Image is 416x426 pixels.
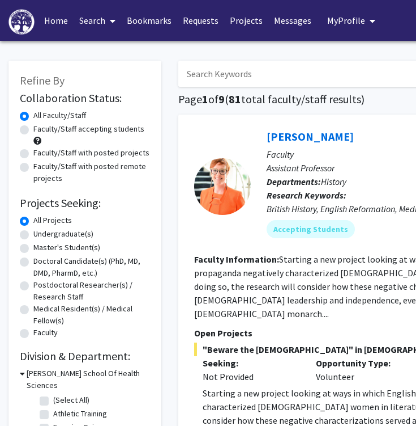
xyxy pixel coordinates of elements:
h2: Division & Department: [20,349,150,363]
label: Faculty/Staff accepting students [33,123,144,135]
span: 9 [218,92,225,106]
label: Medical Resident(s) / Medical Fellow(s) [33,303,150,327]
p: Seeking: [203,356,299,370]
a: Messages [268,1,317,40]
label: Faculty [33,327,58,339]
a: Projects [224,1,268,40]
a: Home [38,1,74,40]
label: All Faculty/Staff [33,109,86,121]
a: Bookmarks [121,1,177,40]
label: Master's Student(s) [33,242,100,254]
span: 81 [229,92,241,106]
div: Not Provided [203,370,299,383]
img: High Point University Logo [8,9,35,35]
b: Faculty Information: [194,254,279,265]
h2: Projects Seeking: [20,196,150,210]
a: Search [74,1,121,40]
label: (Select All) [53,394,89,406]
iframe: Chat [8,375,48,417]
label: Faculty/Staff with posted projects [33,147,149,159]
p: Opportunity Type: [316,356,412,370]
span: My Profile [327,15,365,26]
label: Faculty/Staff with posted remote projects [33,161,150,184]
label: Undergraduate(s) [33,228,93,240]
a: Requests [177,1,224,40]
a: [PERSON_NAME] [267,129,354,144]
span: History [321,176,346,187]
span: 1 [202,92,208,106]
b: Research Keywords: [267,189,346,201]
label: Postdoctoral Researcher(s) / Research Staff [33,279,150,303]
mat-chip: Accepting Students [267,220,355,238]
span: Refine By [20,73,65,87]
label: Athletic Training [53,408,107,420]
h2: Collaboration Status: [20,91,150,105]
label: All Projects [33,214,72,226]
h3: [PERSON_NAME] School Of Health Sciences [27,368,150,391]
label: Doctoral Candidate(s) (PhD, MD, DMD, PharmD, etc.) [33,255,150,279]
b: Departments: [267,176,321,187]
